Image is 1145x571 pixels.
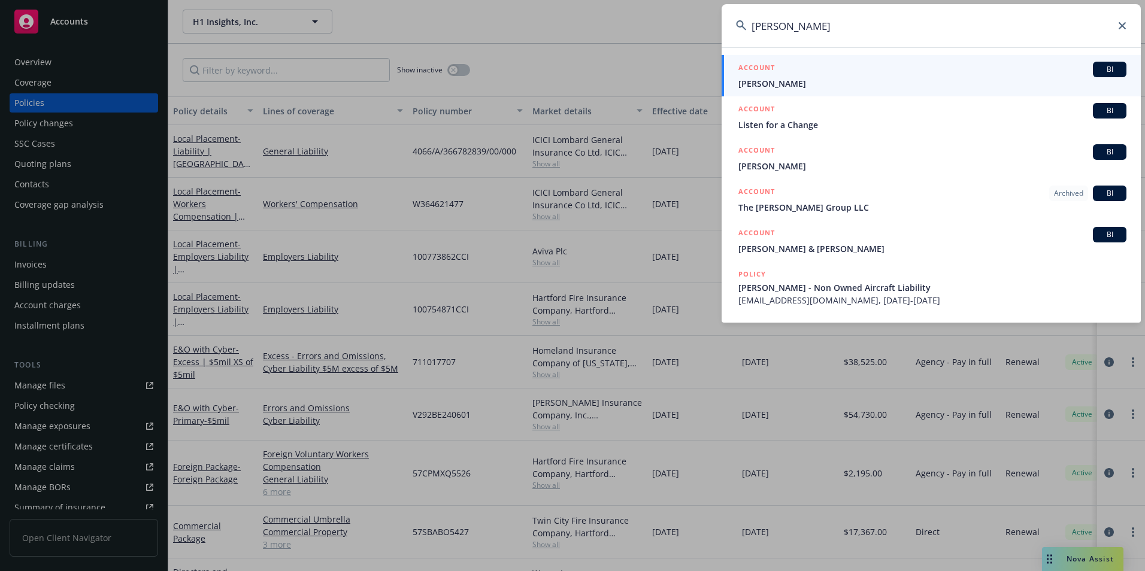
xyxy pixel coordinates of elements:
[722,4,1141,47] input: Search...
[738,186,775,200] h5: ACCOUNT
[1098,188,1122,199] span: BI
[722,96,1141,138] a: ACCOUNTBIListen for a Change
[738,103,775,117] h5: ACCOUNT
[722,262,1141,313] a: POLICY[PERSON_NAME] - Non Owned Aircraft Liability[EMAIL_ADDRESS][DOMAIN_NAME], [DATE]-[DATE]
[738,160,1126,172] span: [PERSON_NAME]
[738,227,775,241] h5: ACCOUNT
[738,201,1126,214] span: The [PERSON_NAME] Group LLC
[722,55,1141,96] a: ACCOUNTBI[PERSON_NAME]
[1054,188,1083,199] span: Archived
[738,281,1126,294] span: [PERSON_NAME] - Non Owned Aircraft Liability
[738,242,1126,255] span: [PERSON_NAME] & [PERSON_NAME]
[738,268,766,280] h5: POLICY
[738,77,1126,90] span: [PERSON_NAME]
[738,62,775,76] h5: ACCOUNT
[722,220,1141,262] a: ACCOUNTBI[PERSON_NAME] & [PERSON_NAME]
[722,179,1141,220] a: ACCOUNTArchivedBIThe [PERSON_NAME] Group LLC
[1098,147,1122,157] span: BI
[1098,64,1122,75] span: BI
[738,294,1126,306] span: [EMAIL_ADDRESS][DOMAIN_NAME], [DATE]-[DATE]
[738,144,775,159] h5: ACCOUNT
[1098,229,1122,240] span: BI
[1098,105,1122,116] span: BI
[738,119,1126,131] span: Listen for a Change
[722,138,1141,179] a: ACCOUNTBI[PERSON_NAME]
